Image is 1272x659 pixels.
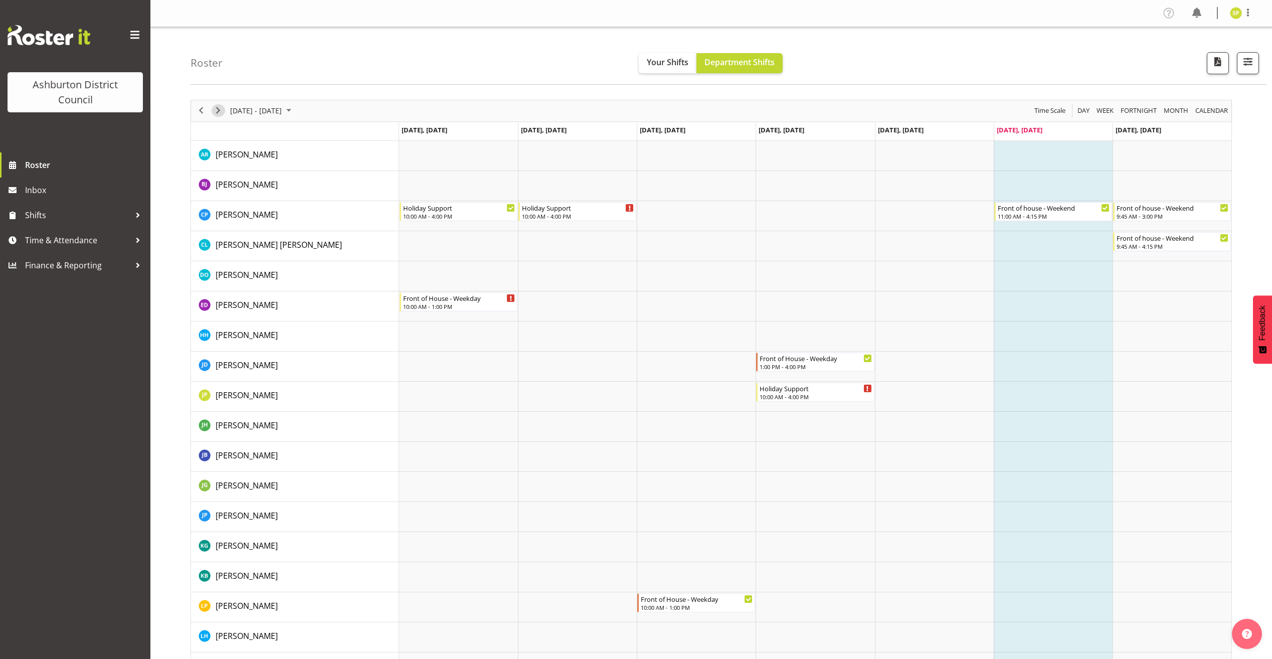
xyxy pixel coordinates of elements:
[216,179,278,190] span: [PERSON_NAME]
[1076,104,1091,117] span: Day
[25,233,130,248] span: Time & Attendance
[759,125,804,134] span: [DATE], [DATE]
[8,25,90,45] img: Rosterit website logo
[216,179,278,191] a: [PERSON_NAME]
[403,293,515,303] div: Front of House - Weekday
[216,419,278,431] a: [PERSON_NAME]
[216,510,278,521] span: [PERSON_NAME]
[191,352,399,382] td: Jackie Driver resource
[191,472,399,502] td: Jenny Gill resource
[760,393,871,401] div: 10:00 AM - 4:00 PM
[637,593,755,612] div: Linda Petrie"s event - Front of House - Weekday Begin From Wednesday, October 1, 2025 at 10:00:00...
[1076,104,1092,117] button: Timeline Day
[1033,104,1066,117] span: Time Scale
[1119,104,1159,117] button: Fortnight
[998,203,1110,213] div: Front of house - Weekend
[998,212,1110,220] div: 11:00 AM - 4:15 PM
[640,125,685,134] span: [DATE], [DATE]
[191,562,399,592] td: Kay Begg resource
[1096,104,1115,117] span: Week
[1230,7,1242,19] img: susan-philpott11024.jpg
[191,201,399,231] td: Charin Phumcharoen resource
[212,104,225,117] button: Next
[216,540,278,552] a: [PERSON_NAME]
[216,420,278,431] span: [PERSON_NAME]
[216,600,278,612] a: [PERSON_NAME]
[400,292,517,311] div: Esther Deans"s event - Front of House - Weekday Begin From Monday, September 29, 2025 at 10:00:00...
[229,104,283,117] span: [DATE] - [DATE]
[1117,233,1228,243] div: Front of house - Weekend
[704,57,775,68] span: Department Shifts
[216,359,278,371] a: [PERSON_NAME]
[216,269,278,281] a: [PERSON_NAME]
[191,171,399,201] td: Barbara Jaine resource
[1120,104,1158,117] span: Fortnight
[1116,125,1161,134] span: [DATE], [DATE]
[191,502,399,532] td: Jenny Partington resource
[191,622,399,652] td: Louisa Horman resource
[647,57,688,68] span: Your Shifts
[216,239,342,251] a: [PERSON_NAME] [PERSON_NAME]
[400,202,517,221] div: Charin Phumcharoen"s event - Holiday Support Begin From Monday, September 29, 2025 at 10:00:00 AM...
[191,592,399,622] td: Linda Petrie resource
[216,209,278,220] span: [PERSON_NAME]
[997,125,1042,134] span: [DATE], [DATE]
[191,261,399,291] td: Denise O'Halloran resource
[1242,629,1252,639] img: help-xxl-2.png
[210,100,227,121] div: next period
[191,57,223,69] h4: Roster
[191,141,399,171] td: Andrew Rankin resource
[1237,52,1259,74] button: Filter Shifts
[1258,305,1267,341] span: Feedback
[216,149,278,160] span: [PERSON_NAME]
[1163,104,1189,117] span: Month
[1117,203,1228,213] div: Front of house - Weekend
[216,330,278,341] span: [PERSON_NAME]
[994,202,1112,221] div: Charin Phumcharoen"s event - Front of house - Weekend Begin From Saturday, October 4, 2025 at 11:...
[216,299,278,310] span: [PERSON_NAME]
[641,594,753,604] div: Front of House - Weekday
[227,100,297,121] div: Sep 29 - Oct 05, 2025
[216,239,342,250] span: [PERSON_NAME] [PERSON_NAME]
[191,442,399,472] td: Jean Butt resource
[216,329,278,341] a: [PERSON_NAME]
[216,269,278,280] span: [PERSON_NAME]
[521,125,567,134] span: [DATE], [DATE]
[760,383,871,393] div: Holiday Support
[878,125,924,134] span: [DATE], [DATE]
[216,510,278,522] a: [PERSON_NAME]
[522,203,634,213] div: Holiday Support
[191,291,399,321] td: Esther Deans resource
[756,383,874,402] div: Jacqueline Paterson"s event - Holiday Support Begin From Thursday, October 2, 2025 at 10:00:00 AM...
[216,449,278,461] a: [PERSON_NAME]
[216,450,278,461] span: [PERSON_NAME]
[402,125,447,134] span: [DATE], [DATE]
[229,104,296,117] button: October 2025
[216,570,278,582] a: [PERSON_NAME]
[191,412,399,442] td: James Hope resource
[1194,104,1229,117] span: calendar
[216,389,278,401] a: [PERSON_NAME]
[1117,242,1228,250] div: 9:45 AM - 4:15 PM
[18,77,133,107] div: Ashburton District Council
[216,480,278,491] span: [PERSON_NAME]
[1113,202,1231,221] div: Charin Phumcharoen"s event - Front of house - Weekend Begin From Sunday, October 5, 2025 at 9:45:...
[191,231,399,261] td: Connor Lysaght resource
[1194,104,1230,117] button: Month
[1033,104,1067,117] button: Time Scale
[522,212,634,220] div: 10:00 AM - 4:00 PM
[403,203,515,213] div: Holiday Support
[1113,232,1231,251] div: Connor Lysaght"s event - Front of house - Weekend Begin From Sunday, October 5, 2025 at 9:45:00 A...
[25,208,130,223] span: Shifts
[216,148,278,160] a: [PERSON_NAME]
[25,183,145,198] span: Inbox
[191,532,399,562] td: Katie Graham resource
[1117,212,1228,220] div: 9:45 AM - 3:00 PM
[1162,104,1190,117] button: Timeline Month
[641,603,753,611] div: 10:00 AM - 1:00 PM
[1095,104,1116,117] button: Timeline Week
[216,600,278,611] span: [PERSON_NAME]
[216,570,278,581] span: [PERSON_NAME]
[756,353,874,372] div: Jackie Driver"s event - Front of House - Weekday Begin From Thursday, October 2, 2025 at 1:00:00 ...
